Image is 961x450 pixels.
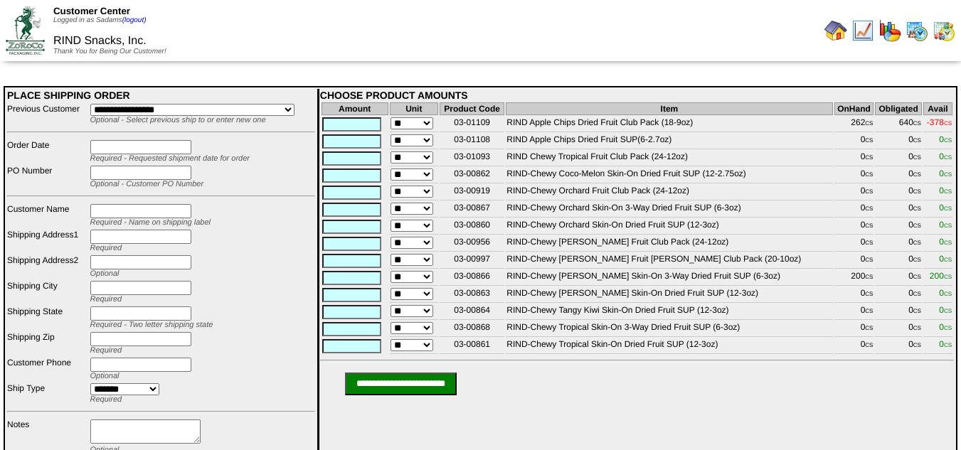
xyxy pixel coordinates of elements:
span: CS [865,274,873,280]
td: 640 [875,117,922,132]
span: Required - Two letter shipping state [90,321,213,329]
span: CS [944,240,952,246]
td: 0 [875,304,922,320]
span: CS [865,188,873,195]
span: Required - Name on shipping label [90,218,211,227]
span: 0 [939,322,952,332]
span: CS [913,308,921,314]
span: CS [944,205,952,212]
td: 03-00862 [440,168,504,183]
span: Required [90,295,122,304]
span: CS [913,325,921,331]
td: Shipping City [6,280,88,304]
img: line_graph.gif [851,19,874,42]
span: CS [944,171,952,178]
td: 0 [875,253,922,269]
th: Unit [390,102,438,115]
td: 0 [875,151,922,166]
span: CS [865,291,873,297]
a: (logout) [122,16,147,24]
td: 262 [834,117,874,132]
span: CS [944,274,952,280]
span: Logged in as Sadams [53,16,147,24]
td: RIND-Chewy [PERSON_NAME] Skin-On 3-Way Dried Fruit SUP (6-3oz) [506,270,832,286]
td: 0 [875,270,922,286]
span: Customer Center [53,6,130,16]
td: 03-00861 [440,338,504,354]
span: CS [913,240,921,246]
img: ZoRoCo_Logo(Green%26Foil)%20jpg.webp [6,6,45,54]
img: calendarinout.gif [933,19,955,42]
span: CS [865,342,873,348]
span: CS [944,223,952,229]
span: Optional [90,372,120,380]
td: 03-00868 [440,321,504,337]
td: 03-00860 [440,219,504,235]
span: CS [944,291,952,297]
span: CS [865,154,873,161]
span: 0 [939,288,952,298]
span: CS [913,188,921,195]
td: 0 [834,151,874,166]
td: 0 [875,236,922,252]
span: CS [865,257,873,263]
span: CS [913,257,921,263]
span: CS [944,257,952,263]
th: Product Code [440,102,504,115]
td: Customer Name [6,203,88,227]
td: 0 [875,168,922,183]
td: 0 [834,219,874,235]
td: 0 [875,321,922,337]
td: 0 [875,202,922,218]
td: 0 [834,287,874,303]
td: Customer Phone [6,357,88,381]
td: 0 [834,185,874,200]
td: Shipping Address1 [6,229,88,253]
td: 03-00956 [440,236,504,252]
span: CS [944,137,952,144]
span: 0 [939,203,952,213]
td: Shipping Address2 [6,255,88,279]
td: RIND-Chewy Orchard Skin-On 3-Way Dried Fruit SUP (6-3oz) [506,202,832,218]
td: 03-00867 [440,202,504,218]
span: CS [865,308,873,314]
span: CS [865,137,873,144]
td: Previous Customer [6,103,88,125]
td: 03-01093 [440,151,504,166]
span: CS [913,137,921,144]
span: Required [90,346,122,355]
span: CS [913,154,921,161]
span: CS [913,120,921,127]
span: CS [913,171,921,178]
td: Shipping State [6,306,88,330]
td: 0 [834,304,874,320]
img: graph.gif [878,19,901,42]
span: CS [913,274,921,280]
td: 0 [875,134,922,149]
td: 0 [834,338,874,354]
td: PO Number [6,165,88,189]
td: RIND-Chewy Orchard Skin-On Dried Fruit SUP (12-3oz) [506,219,832,235]
div: PLACE SHIPPING ORDER [7,90,315,101]
td: RIND-Chewy Tropical Skin-On 3-Way Dried Fruit SUP (6-3oz) [506,321,832,337]
span: CS [913,223,921,229]
td: 0 [834,134,874,149]
span: CS [865,205,873,212]
span: 0 [939,237,952,247]
span: 0 [939,168,952,178]
td: 200 [834,270,874,286]
td: 03-00997 [440,253,504,269]
span: Thank You for Being Our Customer! [53,48,166,55]
td: 0 [875,185,922,200]
td: 0 [834,168,874,183]
span: CS [865,223,873,229]
span: CS [865,240,873,246]
td: 0 [875,219,922,235]
td: Shipping Zip [6,331,88,355]
span: 0 [939,254,952,264]
td: 03-00919 [440,185,504,200]
td: Order Date [6,139,88,164]
span: CS [944,120,952,127]
td: Ship Type [6,382,88,405]
span: CS [913,205,921,212]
